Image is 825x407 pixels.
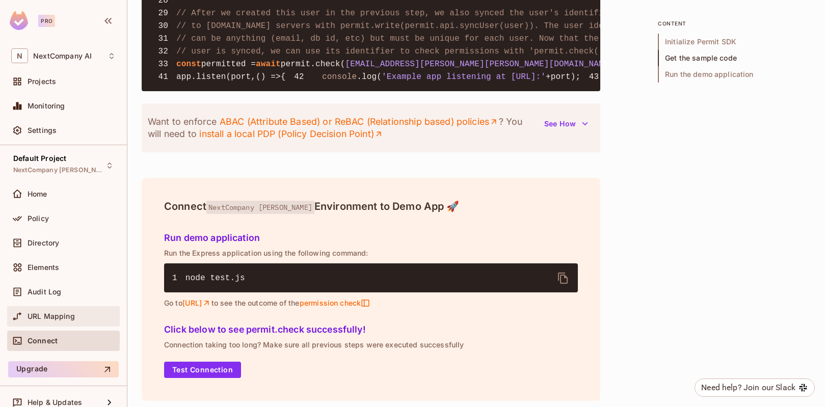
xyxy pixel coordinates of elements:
span: () => [256,72,281,82]
span: 'Example app listening at [URL]:' [382,72,546,82]
span: N [11,48,28,63]
button: See How [538,116,594,132]
img: SReyMgAAAABJRU5ErkJggg== [10,11,28,30]
div: Pro [38,15,55,27]
span: .log( [357,72,382,82]
span: // to [DOMAIN_NAME] servers with permit.write(permit.api.syncUser(user)). The user identifier [176,21,638,31]
span: Get the sample code [658,50,811,66]
button: Test Connection [164,362,241,378]
span: 41 [150,71,176,83]
p: Go to to see the outcome of the [164,299,578,308]
span: Default Project [13,154,66,162]
span: 29 [150,7,176,19]
h5: Click below to see permit.check successfully! [164,324,578,335]
span: Directory [28,239,59,247]
span: 31 [150,33,176,45]
h5: Run demo application [164,233,578,243]
span: const [176,60,201,69]
span: Run the demo application [658,66,811,83]
span: 1 [172,272,185,284]
span: Connect [28,337,58,345]
div: Need help? Join our Slack [701,382,795,394]
span: app.listen(port, [176,72,256,82]
span: 33 [150,58,176,70]
span: Projects [28,77,56,86]
span: permission check [299,299,370,308]
span: permitted = [201,60,256,69]
button: Upgrade [8,361,119,377]
span: Monitoring [28,102,65,110]
span: console [322,72,357,82]
span: 43 [580,71,607,83]
a: ABAC (Attribute Based) or ReBAC (Relationship based) policies [219,116,498,128]
h4: Connect Environment to Demo App 🚀 [164,200,578,212]
span: URL Mapping [28,312,75,320]
span: +port); [546,72,580,82]
span: Initialize Permit SDK [658,34,811,50]
span: Policy [28,214,49,223]
span: 30 [150,20,176,32]
span: 42 [286,71,312,83]
span: [EMAIL_ADDRESS][PERSON_NAME][PERSON_NAME][DOMAIN_NAME]' [345,60,619,69]
button: delete [551,266,575,290]
a: [URL] [182,299,211,308]
span: Help & Updates [28,398,82,406]
span: Home [28,190,47,198]
span: NextCompany [PERSON_NAME] [206,201,314,214]
span: Audit Log [28,288,61,296]
p: Want to enforce ? You will need to [148,116,538,140]
span: 32 [150,45,176,58]
span: NextCompany [PERSON_NAME] [13,166,105,174]
a: install a local PDP (Policy Decision Point) [199,128,383,140]
span: // After we created this user in the previous step, we also synced the user's identifier [176,9,614,18]
span: node test.js [185,274,245,283]
span: Settings [28,126,57,134]
span: Workspace: NextCompany AI [33,52,92,60]
span: // user is synced, we can use its identifier to check permissions with 'permit.check()'. [176,47,614,56]
p: content [658,19,811,28]
span: // can be anything (email, db id, etc) but must be unique for each user. Now that the [176,34,599,43]
span: permit.check( [281,60,345,69]
span: Elements [28,263,59,272]
span: { [281,72,286,82]
p: Connection taking too long? Make sure all previous steps were executed successfully [164,341,578,349]
p: Run the Express application using the following command: [164,249,578,257]
span: await [256,60,281,69]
